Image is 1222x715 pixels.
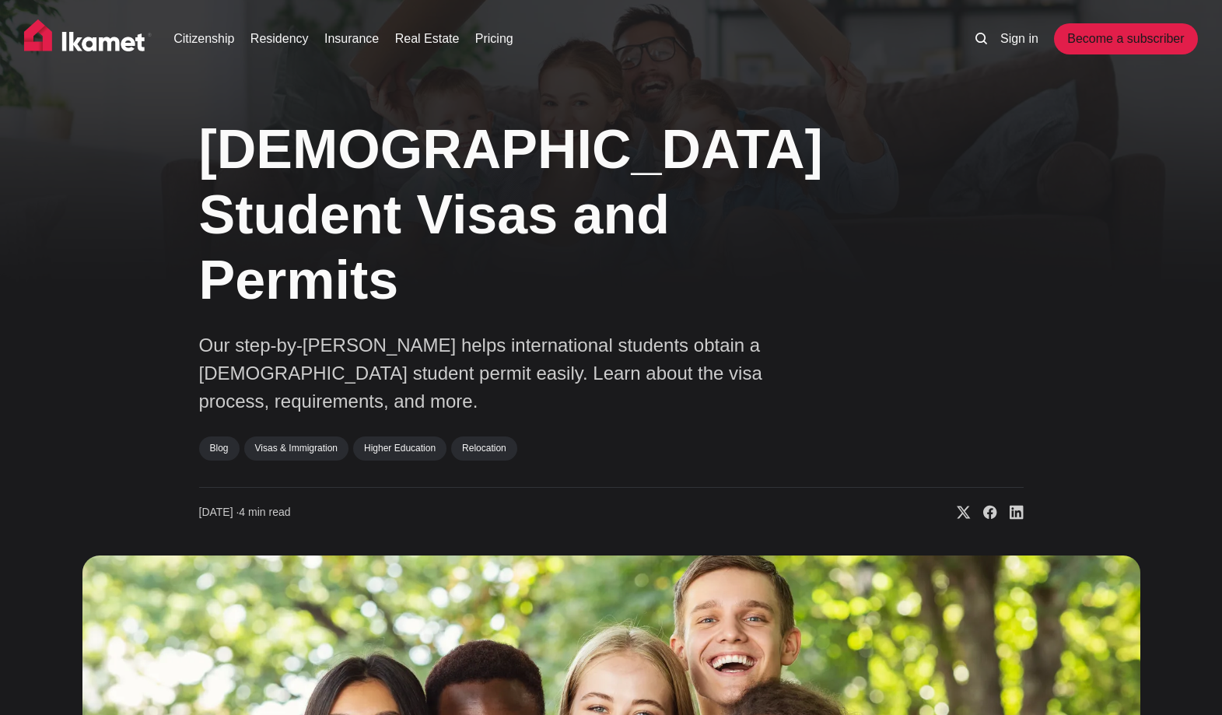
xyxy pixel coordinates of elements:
[997,505,1024,520] a: Share on Linkedin
[475,30,513,48] a: Pricing
[353,436,446,460] a: Higher Education
[199,506,240,518] span: [DATE] ∙
[1000,30,1038,48] a: Sign in
[324,30,379,48] a: Insurance
[199,436,240,460] a: Blog
[173,30,234,48] a: Citizenship
[1054,23,1197,54] a: Become a subscriber
[244,436,348,460] a: Visas & Immigration
[971,505,997,520] a: Share on Facebook
[199,117,868,313] h1: [DEMOGRAPHIC_DATA] Student Visas and Permits
[24,19,152,58] img: Ikamet home
[199,505,291,520] time: 4 min read
[395,30,460,48] a: Real Estate
[250,30,309,48] a: Residency
[944,505,971,520] a: Share on X
[451,436,517,460] a: Relocation
[199,331,821,415] p: Our step-by-[PERSON_NAME] helps international students obtain a [DEMOGRAPHIC_DATA] student permit...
